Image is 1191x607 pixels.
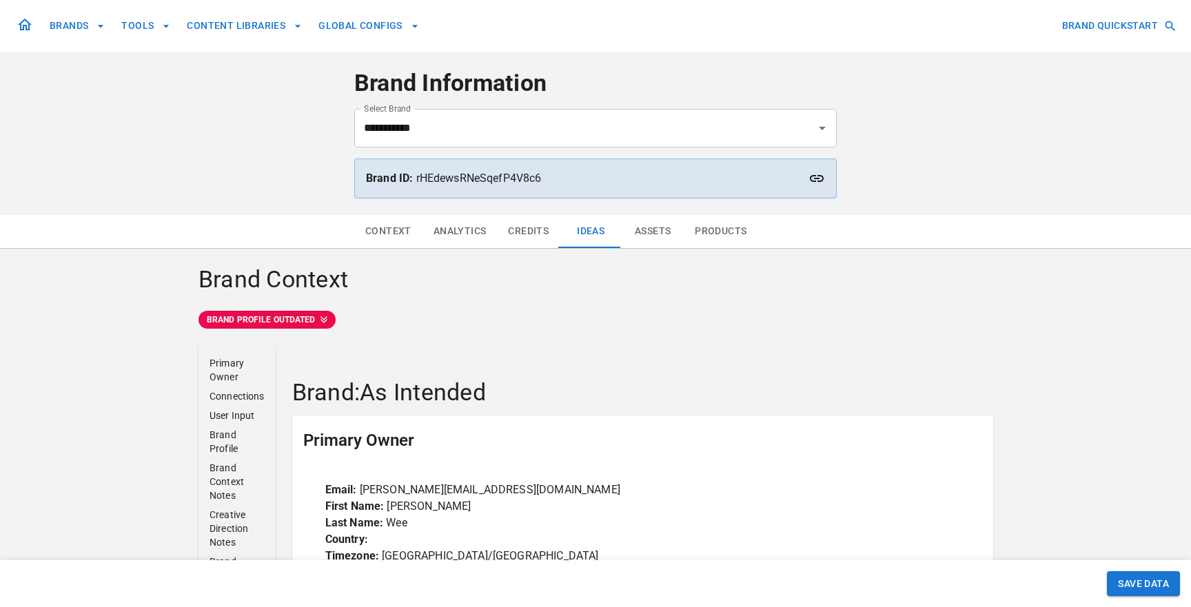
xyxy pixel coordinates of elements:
strong: Country: [325,533,368,546]
p: Brand Context Notes [210,461,265,502]
p: Creative Direction Notes [210,508,265,549]
strong: Last Name: [325,516,384,529]
button: BRAND QUICKSTART [1057,13,1180,39]
p: [PERSON_NAME] [325,498,960,515]
strong: Email: [325,483,357,496]
button: Assets [622,215,684,248]
button: CONTENT LIBRARIES [181,13,307,39]
button: Products [684,215,757,248]
h5: Primary Owner [303,429,414,451]
strong: Timezone: [325,549,379,562]
p: Primary Owner [210,356,265,384]
a: BRAND PROFILE OUTDATED [198,311,993,329]
button: Credits [497,215,560,248]
p: [PERSON_NAME][EMAIL_ADDRESS][DOMAIN_NAME] [325,482,960,498]
button: Ideas [560,215,622,248]
strong: First Name: [325,500,385,513]
button: Context [354,215,423,248]
button: GLOBAL CONFIGS [313,13,425,39]
button: TOOLS [116,13,176,39]
p: Brand Preferred Products [210,555,265,596]
button: BRANDS [44,13,110,39]
button: Open [813,119,832,138]
h4: Brand Context [198,265,993,294]
strong: Brand ID: [366,172,413,185]
p: BRAND PROFILE OUTDATED [207,313,315,326]
h4: Brand Information [354,69,837,98]
label: Select Brand [364,103,411,114]
p: User Input [210,409,265,422]
button: SAVE DATA [1107,571,1180,597]
p: Connections [210,389,265,403]
p: rHEdewsRNeSqefP4V8c6 [366,170,825,187]
h4: Brand: As Intended [292,378,993,407]
div: Primary Owner [292,415,993,465]
button: Analytics [423,215,498,248]
p: Wee [325,515,960,531]
p: Brand Profile [210,428,265,455]
p: [GEOGRAPHIC_DATA]/[GEOGRAPHIC_DATA] [325,548,960,564]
